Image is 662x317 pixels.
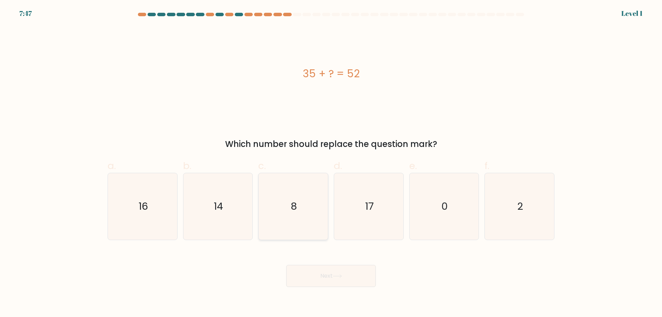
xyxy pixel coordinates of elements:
[112,138,550,150] div: Which number should replace the question mark?
[19,8,32,19] div: 7:47
[214,199,223,213] text: 14
[291,199,297,213] text: 8
[258,159,266,172] span: c.
[484,159,489,172] span: f.
[409,159,417,172] span: e.
[108,159,116,172] span: a.
[334,159,342,172] span: d.
[108,66,554,81] div: 35 + ? = 52
[183,159,191,172] span: b.
[517,199,523,213] text: 2
[139,199,148,213] text: 16
[621,8,643,19] div: Level 1
[441,199,448,213] text: 0
[365,199,374,213] text: 17
[286,265,376,287] button: Next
